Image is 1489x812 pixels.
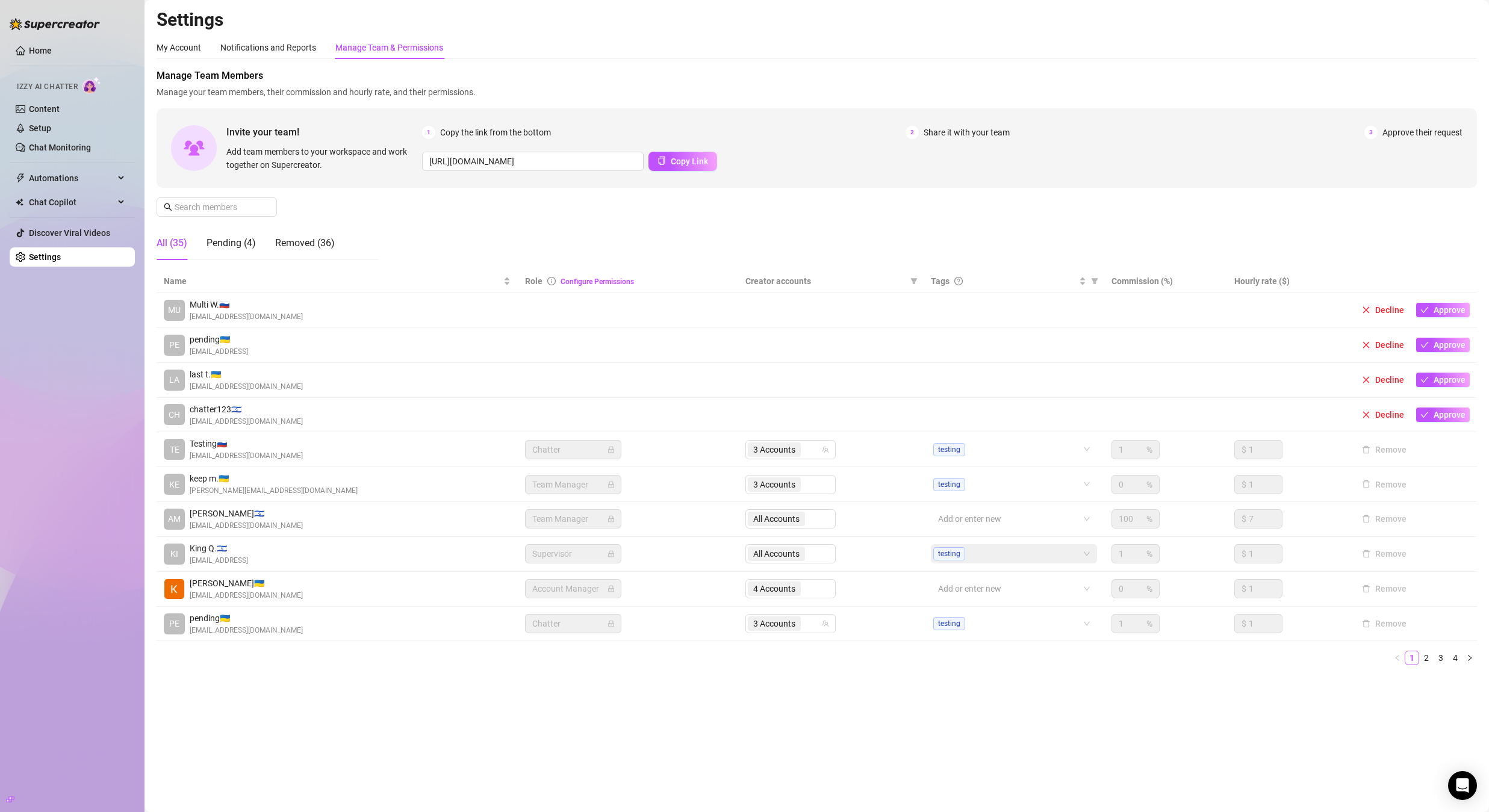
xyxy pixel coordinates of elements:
[157,270,518,293] th: Name
[10,18,100,30] img: logo-BBDzfeDw.svg
[190,346,248,358] span: [EMAIL_ADDRESS]
[1375,375,1404,385] span: Decline
[1463,651,1477,665] li: Next Page
[275,236,335,250] div: Removed (36)
[1362,376,1370,384] span: close
[1416,408,1470,422] button: Approve
[1434,375,1466,385] span: Approve
[335,41,443,54] div: Manage Team & Permissions
[748,616,801,631] span: 3 Accounts
[1463,651,1477,665] button: right
[608,585,615,592] span: lock
[1357,581,1411,596] button: Remove
[190,298,303,311] span: Multi W. 🇷🇺
[532,510,614,528] span: Team Manager
[1434,305,1466,315] span: Approve
[933,443,965,456] span: testing
[190,542,248,555] span: King Q. 🇮🇱
[1375,305,1404,315] span: Decline
[608,620,615,627] span: lock
[1357,547,1411,561] button: Remove
[190,507,303,520] span: [PERSON_NAME] 🇮🇱
[933,617,965,630] span: testing
[1394,654,1401,662] span: left
[933,547,965,560] span: testing
[190,450,303,462] span: [EMAIL_ADDRESS][DOMAIN_NAME]
[753,617,795,630] span: 3 Accounts
[1227,270,1350,293] th: Hourly rate ($)
[190,311,303,323] span: [EMAIL_ADDRESS][DOMAIN_NAME]
[1420,376,1429,384] span: check
[1416,373,1470,387] button: Approve
[29,104,60,114] a: Content
[608,481,615,488] span: lock
[1420,341,1429,349] span: check
[1357,303,1409,317] button: Decline
[1091,277,1098,285] span: filter
[82,76,101,94] img: AI Chatter
[1420,411,1429,419] span: check
[671,157,708,166] span: Copy Link
[1375,340,1404,350] span: Decline
[190,612,303,625] span: pending 🇺🇦
[157,41,201,54] div: My Account
[190,577,303,590] span: [PERSON_NAME] 🇺🇦
[924,126,1010,139] span: Share it with your team
[17,81,78,93] span: Izzy AI Chatter
[29,252,61,262] a: Settings
[1357,442,1411,457] button: Remove
[6,795,14,804] span: build
[1390,651,1405,665] li: Previous Page
[561,277,634,286] a: Configure Permissions
[190,520,303,532] span: [EMAIL_ADDRESS][DOMAIN_NAME]
[1357,616,1411,631] button: Remove
[16,173,25,183] span: thunderbolt
[657,157,666,165] span: copy
[908,272,920,290] span: filter
[608,550,615,557] span: lock
[822,446,829,453] span: team
[190,416,303,427] span: [EMAIL_ADDRESS][DOMAIN_NAME]
[170,547,178,560] span: KI
[190,625,303,636] span: [EMAIL_ADDRESS][DOMAIN_NAME]
[1448,771,1477,800] div: Open Intercom Messenger
[1405,651,1419,665] li: 1
[169,478,179,491] span: KE
[532,441,614,459] span: Chatter
[1362,411,1370,419] span: close
[29,169,114,188] span: Automations
[1357,512,1411,526] button: Remove
[157,236,187,250] div: All (35)
[175,200,260,214] input: Search members
[190,381,303,392] span: [EMAIL_ADDRESS][DOMAIN_NAME]
[1448,651,1463,665] li: 4
[1434,340,1466,350] span: Approve
[1405,651,1419,665] a: 1
[164,203,172,211] span: search
[933,478,965,491] span: testing
[910,277,918,285] span: filter
[1089,272,1101,290] span: filter
[1449,651,1462,665] a: 4
[422,126,435,139] span: 1
[547,277,556,285] span: info-circle
[1357,338,1409,352] button: Decline
[748,442,801,457] span: 3 Accounts
[608,515,615,522] span: lock
[525,276,542,286] span: Role
[190,472,358,485] span: keep m. 🇺🇦
[29,228,110,238] a: Discover Viral Videos
[190,333,248,346] span: pending 🇺🇦
[190,437,303,450] span: Testing 🇷🇺
[168,512,181,525] span: AM
[157,69,1477,83] span: Manage Team Members
[164,579,184,599] img: Kostya Arabadji
[169,408,180,421] span: CH
[169,373,179,386] span: LA
[29,143,91,152] a: Chat Monitoring
[1416,303,1470,317] button: Approve
[532,476,614,494] span: Team Manager
[207,236,256,250] div: Pending (4)
[745,274,906,288] span: Creator accounts
[1420,651,1433,665] a: 2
